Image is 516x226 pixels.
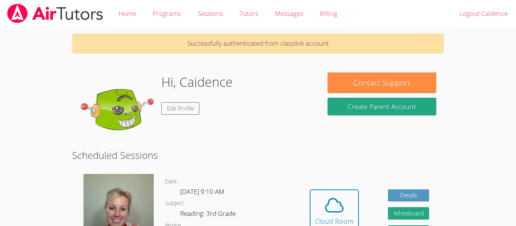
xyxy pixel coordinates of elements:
[165,199,184,208] dt: Subject
[180,187,224,196] span: [DATE] 9:10 AM
[72,34,444,54] p: Successfully authenticated from classlink account
[328,72,436,93] button: Contact Support
[6,4,104,23] img: airtutors_banner-c4298cdbf04f3fff15de1276eac7730deb9818008684d7c2e4769d2f7ddbe033.png
[161,102,200,115] a: Edit Profile
[388,207,429,220] button: Whiteboard
[165,177,177,186] dt: Date
[72,148,444,162] h2: Scheduled Sessions
[328,98,436,115] button: Create Parent Account
[161,72,233,92] h1: Hi, Caidence
[388,189,429,202] a: Details
[180,208,237,221] dd: Reading: 3rd Grade
[275,9,303,18] span: Messages
[80,72,155,148] img: default.png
